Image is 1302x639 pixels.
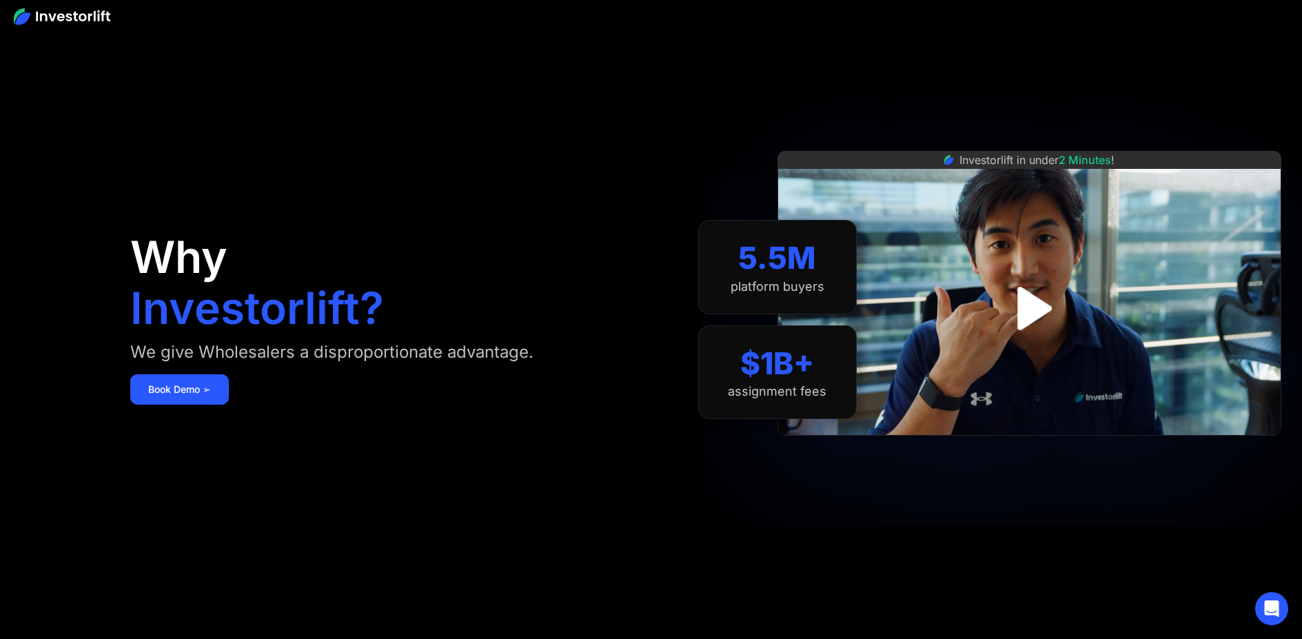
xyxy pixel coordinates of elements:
[926,443,1132,459] iframe: Customer reviews powered by Trustpilot
[728,384,826,399] div: assignment fees
[130,341,533,363] div: We give Wholesalers a disproportionate advantage.
[1255,592,1288,625] div: Open Intercom Messenger
[130,374,229,405] a: Book Demo ➢
[999,278,1060,339] a: open lightbox
[959,152,1115,168] div: Investorlift in under !
[130,235,227,279] h1: Why
[740,345,814,382] div: $1B+
[1059,153,1111,167] span: 2 Minutes
[130,286,384,330] h1: Investorlift?
[731,279,824,294] div: platform buyers
[738,240,816,276] div: 5.5M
